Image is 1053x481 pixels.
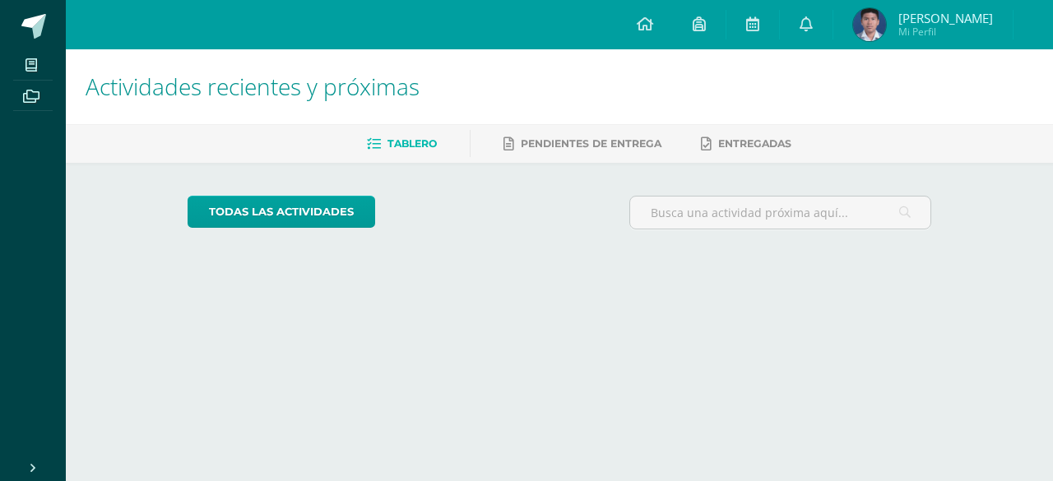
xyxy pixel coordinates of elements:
a: Pendientes de entrega [503,131,661,157]
span: Mi Perfil [898,25,993,39]
span: Actividades recientes y próximas [86,71,420,102]
a: Entregadas [701,131,791,157]
a: todas las Actividades [188,196,375,228]
span: Entregadas [718,137,791,150]
a: Tablero [367,131,437,157]
span: Pendientes de entrega [521,137,661,150]
span: [PERSON_NAME] [898,10,993,26]
input: Busca una actividad próxima aquí... [630,197,931,229]
span: Tablero [387,137,437,150]
img: c7adf94728d711ccc9dcd835d232940d.png [853,8,886,41]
